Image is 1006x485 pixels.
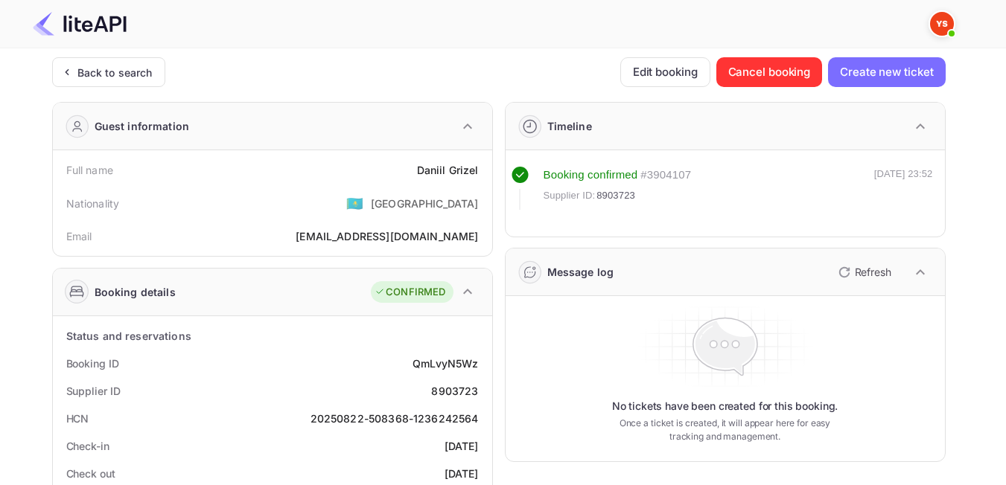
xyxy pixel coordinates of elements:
[716,57,823,87] button: Cancel booking
[311,411,479,426] div: 20250822-508368-1236242564
[608,417,843,443] p: Once a ticket is created, it will appear here for easy tracking and management.
[828,57,945,87] button: Create new ticket
[413,356,478,371] div: QmLvyN5Wz
[66,162,113,178] div: Full name
[830,260,897,284] button: Refresh
[620,57,710,87] button: Edit booking
[95,284,176,300] div: Booking details
[544,188,596,203] span: Supplier ID:
[596,188,635,203] span: 8903723
[874,167,933,210] div: [DATE] 23:52
[445,466,479,481] div: [DATE]
[66,411,89,426] div: HCN
[855,264,891,280] p: Refresh
[66,196,120,211] div: Nationality
[95,118,190,134] div: Guest information
[640,167,691,184] div: # 3904107
[417,162,479,178] div: Daniil Grizel
[431,383,478,399] div: 8903723
[66,466,115,481] div: Check out
[66,356,119,371] div: Booking ID
[544,167,638,184] div: Booking confirmed
[612,399,838,414] p: No tickets have been created for this booking.
[66,438,109,454] div: Check-in
[346,190,363,216] span: United States
[33,12,127,36] img: LiteAPI Logo
[66,383,121,399] div: Supplier ID
[66,228,92,244] div: Email
[66,328,191,344] div: Status and reservations
[445,438,479,454] div: [DATE]
[547,118,592,134] div: Timeline
[375,285,445,300] div: CONFIRMED
[77,65,153,80] div: Back to search
[296,228,478,244] div: [EMAIL_ADDRESS][DOMAIN_NAME]
[547,264,614,280] div: Message log
[371,196,479,211] div: [GEOGRAPHIC_DATA]
[930,12,954,36] img: Yandex Support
